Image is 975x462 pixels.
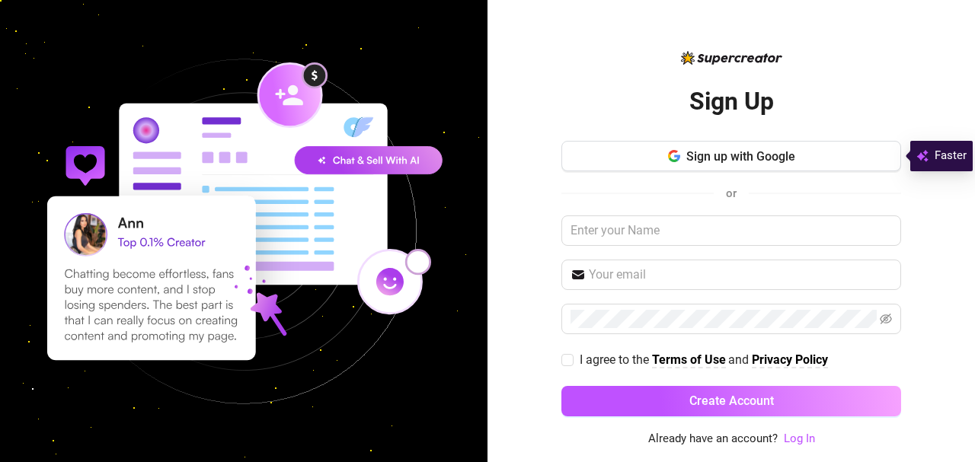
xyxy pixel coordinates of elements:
[686,149,795,164] span: Sign up with Google
[681,51,782,65] img: logo-BBDzfeDw.svg
[752,352,828,368] a: Privacy Policy
[648,430,778,448] span: Already have an account?
[589,266,892,284] input: Your email
[561,215,901,246] input: Enter your Name
[784,430,815,448] a: Log In
[580,352,652,367] span: I agree to the
[880,313,892,325] span: eye-invisible
[728,352,752,367] span: and
[916,147,929,165] img: svg%3e
[652,352,726,367] strong: Terms of Use
[935,147,967,165] span: Faster
[784,432,815,445] a: Log In
[689,393,774,408] span: Create Account
[561,386,901,416] button: Create Account
[561,141,901,171] button: Sign up with Google
[652,352,726,368] a: Terms of Use
[752,352,828,367] strong: Privacy Policy
[726,186,737,200] span: or
[689,86,774,117] h2: Sign Up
